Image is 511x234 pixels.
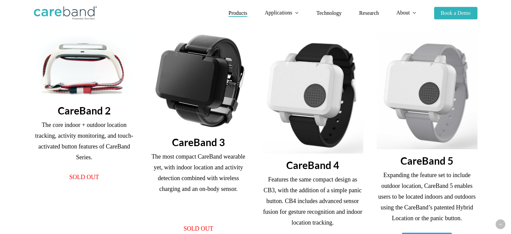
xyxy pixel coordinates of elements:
span: SOLD OUT [183,225,213,232]
a: Research [359,10,379,16]
a: Applications [265,10,299,16]
a: Products [228,10,247,16]
span: Applications [265,10,292,15]
span: SOLD OUT [69,174,99,180]
h3: CareBand 3 [148,136,249,148]
h3: CareBand 2 [34,104,135,117]
p: Expanding the feature set to include outdoor location, CareBand 5 enables users to be located ind... [377,170,477,224]
img: CareBand [34,6,97,20]
span: Book a Demo [441,10,471,16]
h3: CareBand 4 [262,159,363,171]
a: About [396,10,417,16]
a: Book a Demo [434,10,477,16]
a: Back to top [496,220,505,229]
p: The most compact CareBand wearable yet, with indoor location and activity detection combined with... [148,151,249,203]
h3: CareBand 5 [377,154,477,167]
p: The core indoor + outdoor location tracking, activity monitoring, and touch-activated button feat... [34,120,135,172]
span: About [396,10,410,15]
a: Technology [316,10,342,16]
